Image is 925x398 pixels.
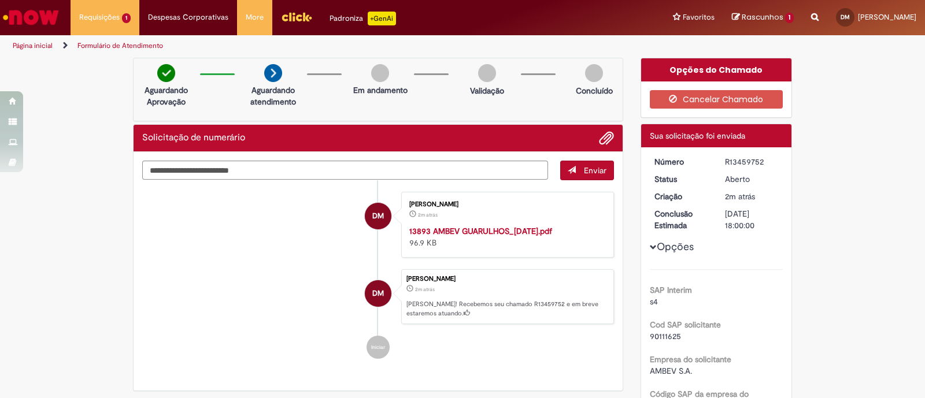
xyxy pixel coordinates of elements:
[415,286,435,293] time: 28/08/2025 18:00:27
[560,161,614,180] button: Enviar
[841,13,850,21] span: DM
[77,41,163,50] a: Formulário de Atendimento
[418,211,438,218] span: 2m atrás
[415,286,435,293] span: 2m atrás
[646,191,717,202] dt: Criação
[650,354,731,364] b: Empresa do solicitante
[9,35,608,57] ul: Trilhas de página
[641,58,792,81] div: Opções do Chamado
[157,64,175,82] img: check-circle-green.png
[418,211,438,218] time: 28/08/2025 18:00:20
[725,191,755,202] time: 28/08/2025 18:00:27
[725,191,755,202] span: 2m atrás
[858,12,916,22] span: [PERSON_NAME]
[365,280,391,307] div: Daniele Mesquita
[725,156,779,168] div: R13459752
[650,285,692,295] b: SAP Interim
[142,133,245,143] h2: Solicitação de numerário Histórico de tíquete
[742,12,783,23] span: Rascunhos
[245,84,301,107] p: Aguardando atendimento
[409,225,602,248] div: 96.9 KB
[650,319,721,330] b: Cod SAP solicitante
[646,156,717,168] dt: Número
[372,280,384,307] span: DM
[368,12,396,25] p: +GenAi
[683,12,715,23] span: Favoritos
[142,269,614,325] li: Daniele Mesquita
[650,131,745,141] span: Sua solicitação foi enviada
[584,165,606,176] span: Enviar
[650,366,692,376] span: AMBEV S.A.
[406,276,608,282] div: [PERSON_NAME]
[406,300,608,318] p: [PERSON_NAME]! Recebemos seu chamado R13459752 e em breve estaremos atuando.
[650,331,681,341] span: 90111625
[365,203,391,229] div: Daniele Mesquita
[470,85,504,96] p: Validação
[409,226,552,236] a: 13893 AMBEV GUARULHOS_[DATE].pdf
[599,131,614,146] button: Adicionar anexos
[650,90,783,109] button: Cancelar Chamado
[264,64,282,82] img: arrow-next.png
[142,180,614,371] ul: Histórico de tíquete
[725,208,779,231] div: [DATE] 18:00:00
[372,202,384,230] span: DM
[330,12,396,25] div: Padroniza
[148,12,228,23] span: Despesas Corporativas
[13,41,53,50] a: Página inicial
[371,64,389,82] img: img-circle-grey.png
[138,84,194,107] p: Aguardando Aprovação
[646,173,717,185] dt: Status
[1,6,61,29] img: ServiceNow
[79,12,120,23] span: Requisições
[409,201,602,208] div: [PERSON_NAME]
[725,191,779,202] div: 28/08/2025 18:00:27
[576,85,613,96] p: Concluído
[646,208,717,231] dt: Conclusão Estimada
[353,84,408,96] p: Em andamento
[650,296,658,307] span: s4
[478,64,496,82] img: img-circle-grey.png
[785,13,794,23] span: 1
[122,13,131,23] span: 1
[281,8,312,25] img: click_logo_yellow_360x200.png
[725,173,779,185] div: Aberto
[732,12,794,23] a: Rascunhos
[585,64,603,82] img: img-circle-grey.png
[246,12,264,23] span: More
[142,161,548,180] textarea: Digite sua mensagem aqui...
